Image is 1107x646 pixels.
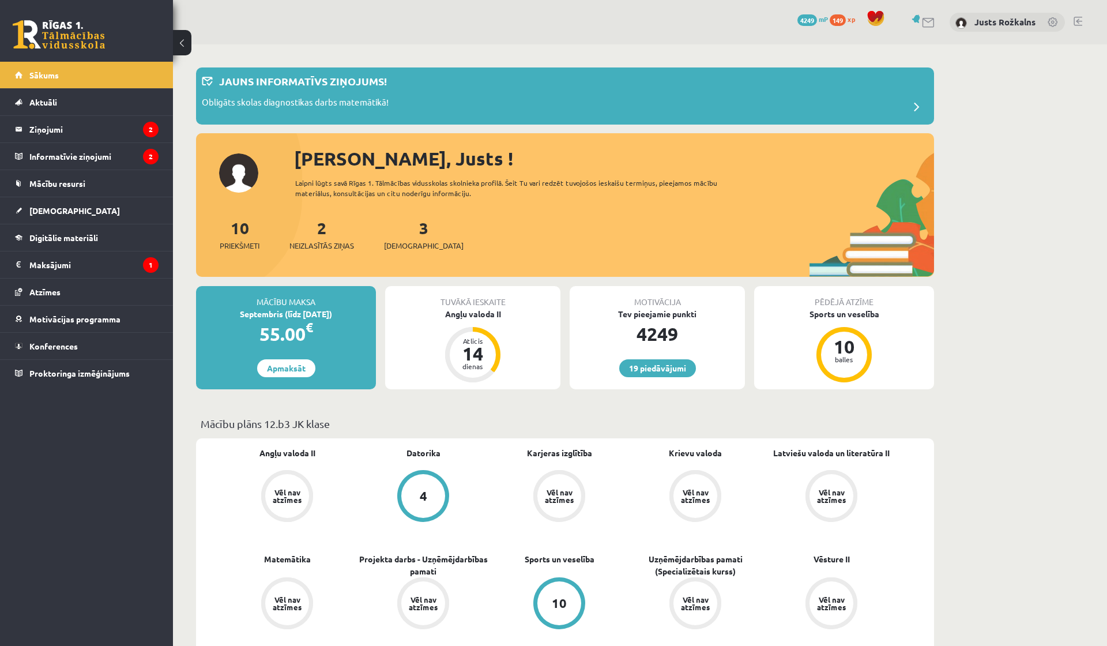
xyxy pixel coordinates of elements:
[15,62,159,88] a: Sākums
[29,97,57,107] span: Aktuāli
[15,333,159,359] a: Konferences
[773,447,890,459] a: Latviešu valoda un literatūra II
[13,20,105,49] a: Rīgas 1. Tālmācības vidusskola
[15,251,159,278] a: Maksājumi1
[29,368,130,378] span: Proktoringa izmēģinājums
[455,344,490,363] div: 14
[830,14,861,24] a: 149 xp
[570,286,745,308] div: Motivācija
[289,217,354,251] a: 2Neizlasītās ziņas
[420,490,427,502] div: 4
[455,337,490,344] div: Atlicis
[219,470,355,524] a: Vēl nav atzīmes
[29,205,120,216] span: [DEMOGRAPHIC_DATA]
[15,143,159,170] a: Informatīvie ziņojumi2
[627,553,763,577] a: Uzņēmējdarbības pamati (Specializētais kurss)
[827,337,861,356] div: 10
[679,489,711,504] div: Vēl nav atzīmes
[385,286,560,308] div: Tuvākā ieskaite
[143,149,159,164] i: 2
[491,470,627,524] a: Vēl nav atzīmes
[763,470,899,524] a: Vēl nav atzīmes
[196,308,376,320] div: Septembris (līdz [DATE])
[819,14,828,24] span: mP
[815,596,848,611] div: Vēl nav atzīmes
[29,341,78,351] span: Konferences
[384,217,464,251] a: 3[DEMOGRAPHIC_DATA]
[797,14,817,26] span: 4249
[355,553,491,577] a: Projekta darbs - Uzņēmējdarbības pamati
[15,279,159,305] a: Atzīmes
[201,416,929,431] p: Mācību plāns 12.b3 JK klase
[29,287,61,297] span: Atzīmes
[295,178,738,198] div: Laipni lūgts savā Rīgas 1. Tālmācības vidusskolas skolnieka profilā. Šeit Tu vari redzēt tuvojošo...
[196,286,376,308] div: Mācību maksa
[754,286,934,308] div: Pēdējā atzīme
[627,577,763,632] a: Vēl nav atzīmes
[406,447,440,459] a: Datorika
[355,577,491,632] a: Vēl nav atzīmes
[407,596,439,611] div: Vēl nav atzīmes
[202,96,389,112] p: Obligāts skolas diagnostikas darbs matemātikā!
[271,596,303,611] div: Vēl nav atzīmes
[384,240,464,251] span: [DEMOGRAPHIC_DATA]
[763,577,899,632] a: Vēl nav atzīmes
[15,116,159,142] a: Ziņojumi2
[527,447,592,459] a: Karjeras izglītība
[797,14,828,24] a: 4249 mP
[29,143,159,170] legend: Informatīvie ziņojumi
[143,257,159,273] i: 1
[15,224,159,251] a: Digitālie materiāli
[679,596,711,611] div: Vēl nav atzīmes
[355,470,491,524] a: 4
[830,14,846,26] span: 149
[385,308,560,320] div: Angļu valoda II
[271,489,303,504] div: Vēl nav atzīmes
[955,17,967,29] img: Justs Rožkalns
[491,577,627,632] a: 10
[525,553,594,565] a: Sports un veselība
[455,363,490,370] div: dienas
[974,16,1036,28] a: Justs Rožkalns
[29,314,121,324] span: Motivācijas programma
[385,308,560,384] a: Angļu valoda II Atlicis 14 dienas
[827,356,861,363] div: balles
[15,360,159,386] a: Proktoringa izmēģinājums
[552,597,567,610] div: 10
[29,70,59,80] span: Sākums
[570,320,745,348] div: 4249
[289,240,354,251] span: Neizlasītās ziņas
[257,359,315,377] a: Apmaksāt
[143,122,159,137] i: 2
[570,308,745,320] div: Tev pieejamie punkti
[619,359,696,377] a: 19 piedāvājumi
[202,73,928,119] a: Jauns informatīvs ziņojums! Obligāts skolas diagnostikas darbs matemātikā!
[15,197,159,224] a: [DEMOGRAPHIC_DATA]
[264,553,311,565] a: Matemātika
[15,89,159,115] a: Aktuāli
[29,116,159,142] legend: Ziņojumi
[627,470,763,524] a: Vēl nav atzīmes
[15,170,159,197] a: Mācību resursi
[754,308,934,384] a: Sports un veselība 10 balles
[543,489,575,504] div: Vēl nav atzīmes
[196,320,376,348] div: 55.00
[848,14,855,24] span: xp
[815,489,848,504] div: Vēl nav atzīmes
[669,447,722,459] a: Krievu valoda
[220,217,259,251] a: 10Priekšmeti
[15,306,159,332] a: Motivācijas programma
[306,319,313,336] span: €
[814,553,850,565] a: Vēsture II
[29,251,159,278] legend: Maksājumi
[219,73,387,89] p: Jauns informatīvs ziņojums!
[29,232,98,243] span: Digitālie materiāli
[220,240,259,251] span: Priekšmeti
[754,308,934,320] div: Sports un veselība
[259,447,315,459] a: Angļu valoda II
[294,145,934,172] div: [PERSON_NAME], Justs !
[219,577,355,632] a: Vēl nav atzīmes
[29,178,85,189] span: Mācību resursi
